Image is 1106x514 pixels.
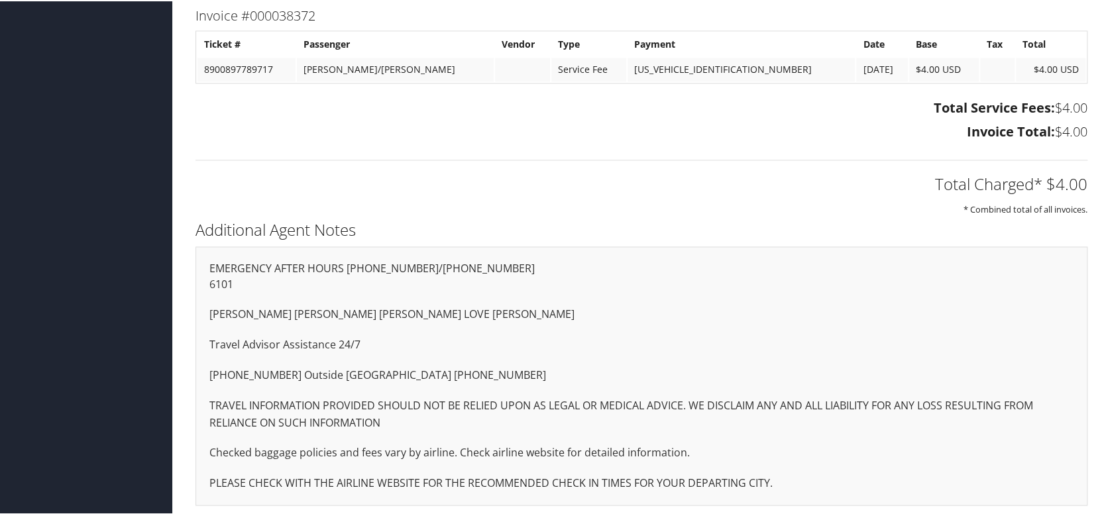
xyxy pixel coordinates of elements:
p: [PERSON_NAME] [PERSON_NAME] [PERSON_NAME] LOVE [PERSON_NAME] [209,305,1074,322]
p: Checked baggage policies and fees vary by airline. Check airline website for detailed information. [209,442,1074,460]
td: [DATE] [856,56,907,80]
strong: Invoice Total: [967,121,1055,139]
h2: Total Charged* $4.00 [195,172,1087,194]
h3: $4.00 [195,97,1087,116]
th: Passenger [297,31,494,55]
th: Tax [980,31,1015,55]
h3: $4.00 [195,121,1087,140]
h3: Invoice #000038372 [195,5,1087,24]
p: Travel Advisor Assistance 24/7 [209,335,1074,352]
p: [PHONE_NUMBER] Outside [GEOGRAPHIC_DATA] [PHONE_NUMBER] [209,366,1074,383]
td: 8900897789717 [197,56,296,80]
td: $4.00 USD [909,56,979,80]
th: Type [551,31,626,55]
p: PLEASE CHECK WITH THE AIRLINE WEBSITE FOR THE RECOMMENDED CHECK IN TIMES FOR YOUR DEPARTING CITY. [209,473,1074,490]
p: 6101 [209,275,1074,292]
th: Date [856,31,907,55]
td: Service Fee [551,56,626,80]
th: Base [909,31,979,55]
p: TRAVEL INFORMATION PROVIDED SHOULD NOT BE RELIED UPON AS LEGAL OR MEDICAL ADVICE. WE DISCLAIM ANY... [209,395,1074,429]
td: [PERSON_NAME]/[PERSON_NAME] [297,56,494,80]
h2: Additional Agent Notes [195,217,1087,240]
td: [US_VEHICLE_IDENTIFICATION_NUMBER] [628,56,855,80]
th: Total [1016,31,1085,55]
th: Payment [628,31,855,55]
div: EMERGENCY AFTER HOURS [PHONE_NUMBER]/[PHONE_NUMBER] [195,245,1087,504]
th: Ticket # [197,31,296,55]
small: * Combined total of all invoices. [964,202,1087,214]
strong: Total Service Fees: [934,97,1055,115]
th: Vendor [495,31,550,55]
td: $4.00 USD [1016,56,1085,80]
